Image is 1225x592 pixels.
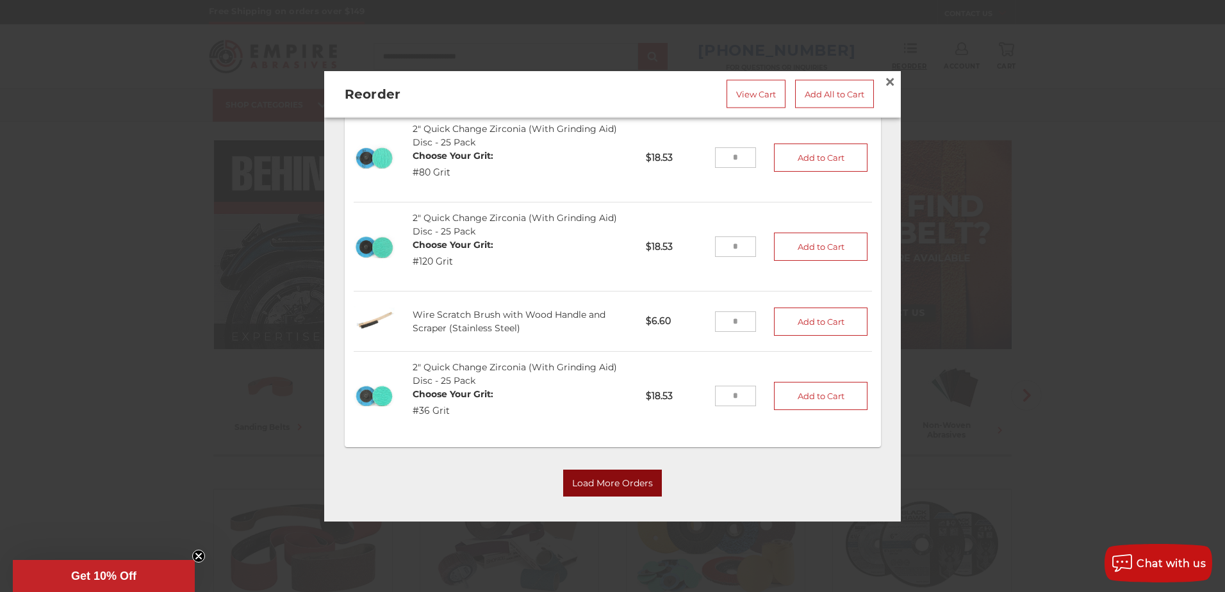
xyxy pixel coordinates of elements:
[563,470,662,497] button: Load More Orders
[774,382,867,411] button: Add to Cart
[774,308,867,336] button: Add to Cart
[192,550,205,563] button: Close teaser
[1105,544,1212,582] button: Chat with us
[413,309,605,334] a: Wire Scratch Brush with Wood Handle and Scraper (Stainless Steel)
[354,375,395,417] img: 2
[774,144,867,172] button: Add to Cart
[1137,557,1206,570] span: Chat with us
[637,306,714,338] p: $6.60
[13,560,195,592] div: Get 10% OffClose teaser
[413,388,493,402] dt: Choose Your Grit:
[880,72,900,92] a: Close
[413,213,617,238] a: 2" Quick Change Zirconia (With Grinding Aid) Disc - 25 Pack
[884,69,896,94] span: ×
[774,233,867,261] button: Add to Cart
[413,239,493,252] dt: Choose Your Grit:
[413,124,617,149] a: 2" Quick Change Zirconia (With Grinding Aid) Disc - 25 Pack
[413,256,493,269] dd: #120 Grit
[354,138,395,179] img: 2
[637,231,714,263] p: $18.53
[413,167,493,180] dd: #80 Grit
[637,142,714,174] p: $18.53
[354,301,395,343] img: Wire Scratch Brush with Wood Handle and Scraper (Stainless Steel)
[413,150,493,163] dt: Choose Your Grit:
[345,85,556,104] h2: Reorder
[727,80,785,108] a: View Cart
[354,226,395,268] img: 2
[795,80,874,108] a: Add All to Cart
[637,381,714,412] p: $18.53
[71,570,136,582] span: Get 10% Off
[413,405,493,418] dd: #36 Grit
[413,362,617,387] a: 2" Quick Change Zirconia (With Grinding Aid) Disc - 25 Pack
